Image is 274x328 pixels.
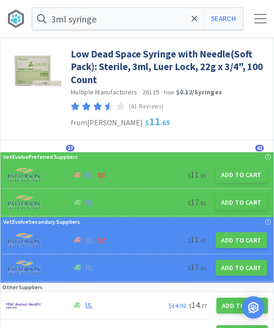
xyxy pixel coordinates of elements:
a: Low Dead Space Syringe with Needle(Soft Pack): Sterile, 3ml, Luer Lock, 22g x 3/4", 100 Count [71,48,269,86]
strong: $0.12 / Syringes [176,88,222,96]
span: 41 [255,145,264,151]
button: Add to Cart [215,232,267,248]
span: · [139,88,141,96]
span: 14 [189,299,207,310]
span: . 65 [199,237,206,244]
p: (41 Reviews) [129,102,164,112]
span: $ [188,237,191,244]
span: $ [188,200,191,207]
a: Multiple Manufacturers [71,88,138,96]
img: f5e969b455434c6296c6d81ef179fa71_3.png [7,195,42,209]
span: 27 [66,145,74,151]
span: from [164,89,174,96]
span: · [161,88,163,96]
button: Add to Cart [215,260,267,276]
span: 26115 [142,88,159,96]
img: f5e969b455434c6296c6d81ef179fa71_3.png [7,168,42,182]
img: f6b2451649754179b5b4e0c70c3f7cb0_2.png [6,299,41,313]
button: Add to Cart [215,167,267,183]
span: . 77 [200,302,207,309]
div: Open Intercom Messenger [242,296,265,319]
span: $ [188,172,191,179]
span: . 65 [160,118,170,127]
span: . 62 [199,264,206,271]
span: 11 [188,234,206,245]
button: Search [204,8,243,29]
span: 17 [188,262,206,272]
span: $ [188,264,191,271]
span: 11 [145,114,170,128]
img: f5e969b455434c6296c6d81ef179fa71_3.png [7,261,42,275]
span: $ [145,118,149,127]
p: Other Suppliers [2,283,43,292]
span: from [PERSON_NAME] [71,118,143,127]
img: 3f67e2ea10ed4cebaeb2a6b00287b692_82297.jpeg [15,48,61,94]
button: Add to Cart [216,298,268,314]
span: $14.92 [169,301,186,310]
p: VetEvolve Preferred Suppliers [3,152,78,161]
span: 11 [188,169,206,180]
span: . 65 [199,172,206,179]
img: f5e969b455434c6296c6d81ef179fa71_3.png [7,233,42,247]
span: . 62 [199,200,206,207]
span: 17 [188,197,206,207]
p: VetEvolve Secondary Suppliers [3,217,80,226]
span: $ [189,302,192,309]
input: Search by item, sku, manufacturer, ingredient, size... [32,8,243,29]
button: Add to Cart [215,194,267,210]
